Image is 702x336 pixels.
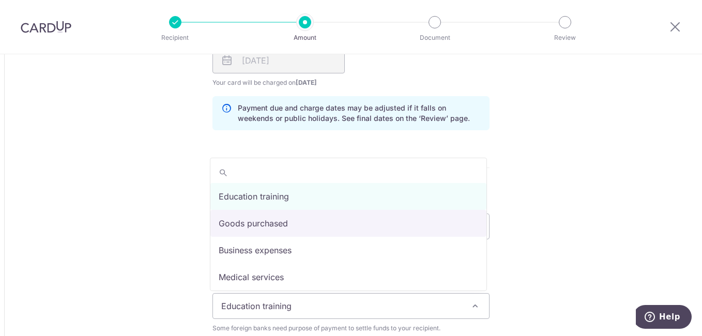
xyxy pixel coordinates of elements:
li: Medical services [210,264,486,291]
span: Education training [212,293,490,319]
li: Education training [210,183,486,210]
img: CardUp [21,21,71,33]
p: Document [396,33,473,43]
p: Recipient [137,33,213,43]
span: [DATE] [296,79,317,86]
p: Review [527,33,603,43]
div: Some foreign banks need purpose of payment to settle funds to your recipient. [212,323,490,333]
li: Business expenses [210,237,486,264]
iframe: Opens a widget where you can find more information [636,305,692,331]
span: Your card will be charged on [212,78,345,88]
p: Payment due and charge dates may be adjusted if it falls on weekends or public holidays. See fina... [238,103,481,124]
span: Education training [213,294,489,318]
li: Goods purchased [210,210,486,237]
p: Amount [267,33,343,43]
